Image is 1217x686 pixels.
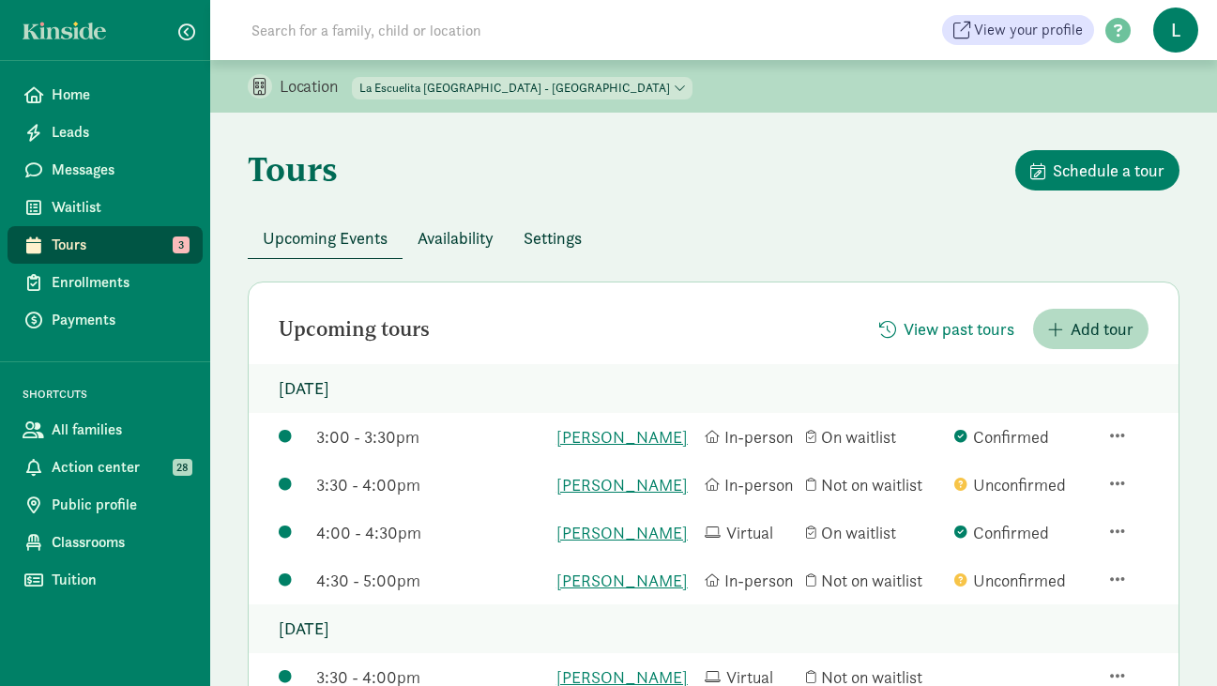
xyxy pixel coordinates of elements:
[864,319,1029,341] a: View past tours
[316,472,547,497] div: 3:30 - 4:00pm
[806,520,945,545] div: On waitlist
[249,364,1179,413] p: [DATE]
[52,494,188,516] span: Public profile
[1015,150,1179,191] button: Schedule a tour
[556,424,695,450] a: [PERSON_NAME]
[705,424,798,450] div: In-person
[52,419,188,441] span: All families
[263,225,388,251] span: Upcoming Events
[8,264,203,301] a: Enrollments
[806,472,945,497] div: Not on waitlist
[8,114,203,151] a: Leads
[52,456,188,479] span: Action center
[8,226,203,264] a: Tours 3
[806,568,945,593] div: Not on waitlist
[954,520,1093,545] div: Confirmed
[556,568,695,593] a: [PERSON_NAME]
[52,309,188,331] span: Payments
[52,159,188,181] span: Messages
[509,218,597,258] button: Settings
[52,531,188,554] span: Classrooms
[280,75,352,98] p: Location
[8,301,203,339] a: Payments
[954,424,1093,450] div: Confirmed
[864,309,1029,349] button: View past tours
[8,561,203,599] a: Tuition
[8,449,203,486] a: Action center 28
[8,524,203,561] a: Classrooms
[1053,158,1164,183] span: Schedule a tour
[8,189,203,226] a: Waitlist
[316,520,547,545] div: 4:00 - 4:30pm
[954,568,1093,593] div: Unconfirmed
[974,19,1083,41] span: View your profile
[705,568,798,593] div: In-person
[316,568,547,593] div: 4:30 - 5:00pm
[52,234,188,256] span: Tours
[904,316,1014,342] span: View past tours
[1033,309,1149,349] button: Add tour
[524,225,582,251] span: Settings
[52,84,188,106] span: Home
[1123,596,1217,686] iframe: Chat Widget
[806,424,945,450] div: On waitlist
[52,569,188,591] span: Tuition
[942,15,1094,45] a: View your profile
[249,604,1179,653] p: [DATE]
[418,225,494,251] span: Availability
[403,218,509,258] button: Availability
[8,151,203,189] a: Messages
[240,11,767,49] input: Search for a family, child or location
[248,218,403,258] button: Upcoming Events
[1071,316,1133,342] span: Add tour
[316,424,547,450] div: 3:00 - 3:30pm
[52,121,188,144] span: Leads
[173,459,192,476] span: 28
[8,486,203,524] a: Public profile
[52,271,188,294] span: Enrollments
[705,472,798,497] div: In-person
[8,76,203,114] a: Home
[556,520,695,545] a: [PERSON_NAME]
[248,150,338,188] h1: Tours
[8,411,203,449] a: All families
[279,318,430,341] h2: Upcoming tours
[1153,8,1198,53] span: L
[173,236,190,253] span: 3
[556,472,695,497] a: [PERSON_NAME]
[52,196,188,219] span: Waitlist
[705,520,798,545] div: Virtual
[954,472,1093,497] div: Unconfirmed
